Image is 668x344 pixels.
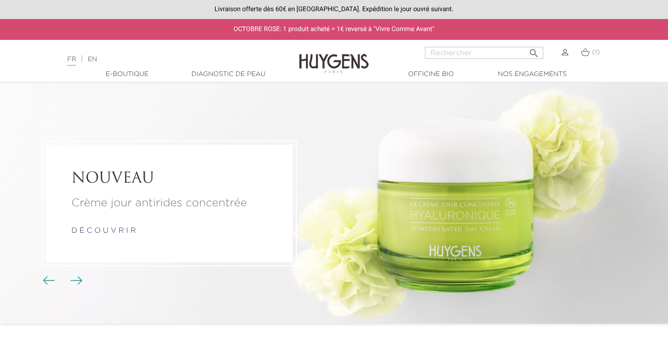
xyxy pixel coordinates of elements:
a: d é c o u v r i r [71,227,136,235]
p: Crème jour antirides concentrée [71,195,267,211]
span: (1) [592,49,600,56]
a: Nos engagements [486,70,578,79]
input: Rechercher [425,47,543,59]
a: EN [88,56,97,63]
a: Diagnostic de peau [182,70,275,79]
button:  [526,44,542,57]
h2: NOUVEAU [71,170,267,188]
a: (1) [581,49,600,56]
img: Huygens [299,39,369,75]
i:  [528,45,540,56]
div: Boutons du carrousel [46,274,77,287]
div: | [63,54,271,65]
a: Officine Bio [385,70,477,79]
a: E-Boutique [81,70,173,79]
a: FR [67,56,76,66]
